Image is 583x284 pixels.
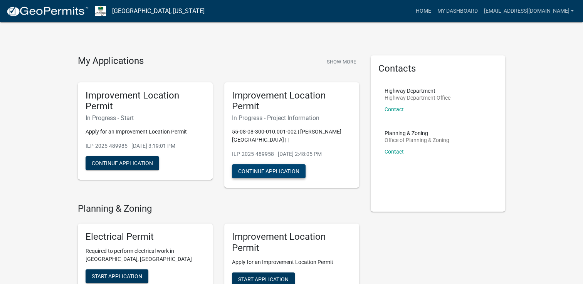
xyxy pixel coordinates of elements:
p: 55-08-08-300-010.001-002 | [PERSON_NAME][GEOGRAPHIC_DATA] | | [232,128,351,144]
h6: In Progress - Project Information [232,114,351,122]
button: Show More [324,55,359,68]
p: Required to perform electrical work in [GEOGRAPHIC_DATA], [GEOGRAPHIC_DATA] [86,247,205,263]
p: Apply for an Improvement Location Permit [86,128,205,136]
h5: Contacts [378,63,498,74]
p: Apply for an Improvement Location Permit [232,258,351,266]
p: Highway Department Office [385,95,450,100]
span: Start Application [92,273,142,279]
button: Continue Application [86,156,159,170]
p: ILP-2025-489958 - [DATE] 2:48:05 PM [232,150,351,158]
a: Home [412,4,434,18]
a: Contact [385,149,404,155]
button: Start Application [86,269,148,283]
a: [GEOGRAPHIC_DATA], [US_STATE] [112,5,205,18]
button: Continue Application [232,164,306,178]
h5: Improvement Location Permit [232,231,351,254]
h6: In Progress - Start [86,114,205,122]
h5: Improvement Location Permit [232,90,351,112]
h4: My Applications [78,55,144,67]
a: [EMAIL_ADDRESS][DOMAIN_NAME] [481,4,577,18]
p: ILP-2025-489985 - [DATE] 3:19:01 PM [86,142,205,150]
a: Contact [385,106,404,112]
p: Office of Planning & Zoning [385,137,449,143]
p: Planning & Zoning [385,130,449,136]
a: My Dashboard [434,4,481,18]
h5: Electrical Permit [86,231,205,242]
h5: Improvement Location Permit [86,90,205,112]
img: Morgan County, Indiana [95,6,106,16]
span: Start Application [238,276,289,282]
p: Highway Department [385,88,450,94]
h4: Planning & Zoning [78,203,359,214]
